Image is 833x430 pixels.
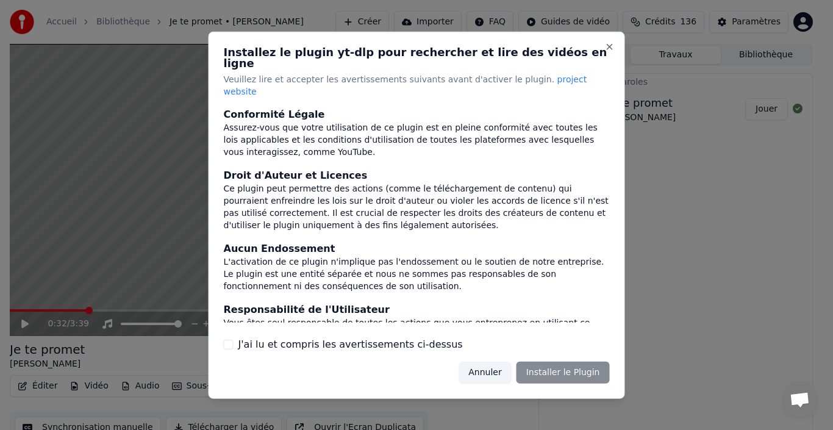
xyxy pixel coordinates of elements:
div: Ce plugin peut permettre des actions (comme le téléchargement de contenu) qui pourraient enfreind... [224,183,610,232]
div: Vous êtes seul responsable de toutes les actions que vous entreprenez en utilisant ce plugin. Cel... [224,317,610,354]
div: Responsabilité de l'Utilisateur [224,303,610,317]
div: Assurez-vous que votre utilisation de ce plugin est en pleine conformité avec toutes les lois app... [224,122,610,159]
div: Conformité Légale [224,107,610,122]
button: Annuler [459,362,511,384]
p: Veuillez lire et accepter les avertissements suivants avant d'activer le plugin. [224,73,610,98]
label: J'ai lu et compris les avertissements ci-dessus [238,337,463,352]
h2: Installez le plugin yt-dlp pour rechercher et lire des vidéos en ligne [224,46,610,68]
div: Aucun Endossement [224,242,610,256]
div: Droit d'Auteur et Licences [224,168,610,183]
div: L'activation de ce plugin n'implique pas l'endossement ou le soutien de notre entreprise. Le plug... [224,256,610,293]
span: project website [224,74,587,96]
